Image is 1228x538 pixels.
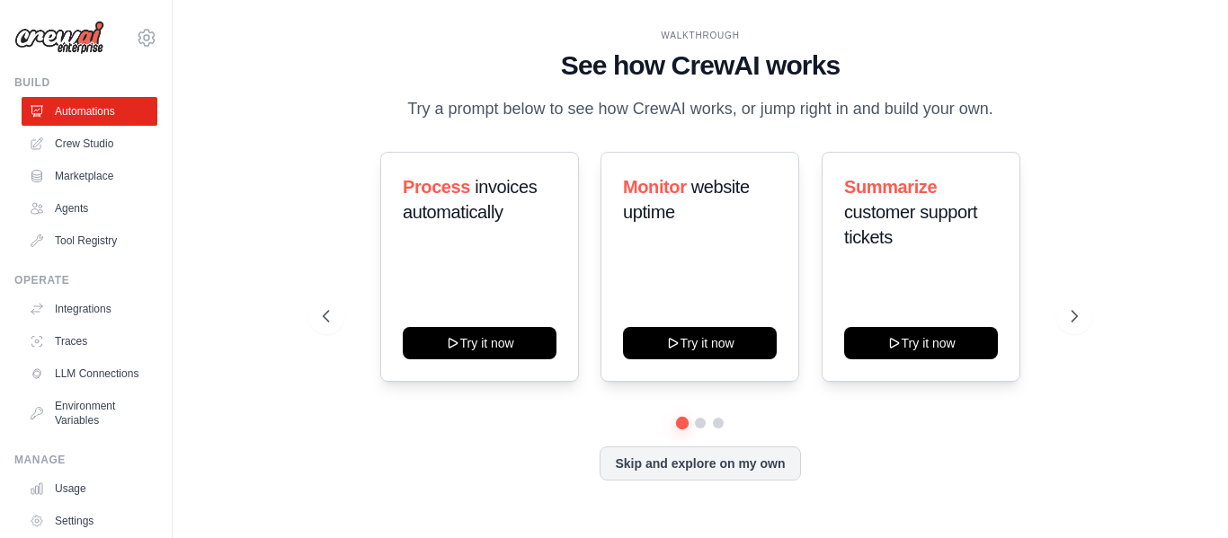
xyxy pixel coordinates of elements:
[398,96,1002,122] p: Try a prompt below to see how CrewAI works, or jump right in and build your own.
[22,295,157,323] a: Integrations
[14,273,157,287] div: Operate
[14,453,157,467] div: Manage
[844,202,977,247] span: customer support tickets
[22,97,157,126] a: Automations
[22,129,157,158] a: Crew Studio
[22,359,157,388] a: LLM Connections
[403,177,470,197] span: Process
[22,392,157,435] a: Environment Variables
[14,75,157,90] div: Build
[22,507,157,535] a: Settings
[844,327,998,359] button: Try it now
[22,226,157,255] a: Tool Registry
[403,177,537,222] span: invoices automatically
[323,29,1078,42] div: WALKTHROUGH
[22,474,157,503] a: Usage
[600,446,800,481] button: Skip and explore on my own
[623,177,750,222] span: website uptime
[623,327,777,359] button: Try it now
[1138,452,1228,538] iframe: Chat Widget
[623,177,687,197] span: Monitor
[844,177,937,197] span: Summarize
[323,49,1078,82] h1: See how CrewAI works
[22,162,157,190] a: Marketplace
[22,327,157,356] a: Traces
[14,21,104,55] img: Logo
[403,327,556,359] button: Try it now
[22,194,157,223] a: Agents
